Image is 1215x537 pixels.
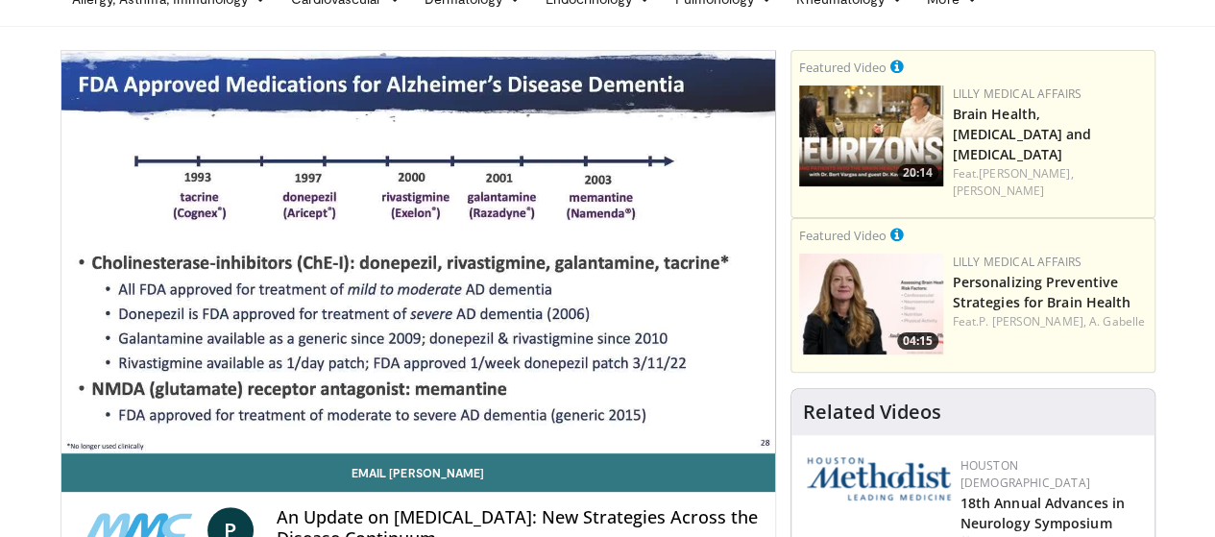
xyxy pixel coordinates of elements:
small: Featured Video [799,59,887,76]
a: Email [PERSON_NAME] [61,453,775,492]
span: 20:14 [897,164,938,182]
a: 20:14 [799,85,943,186]
a: 04:15 [799,254,943,354]
div: Feat. [953,313,1147,330]
img: 5e4488cc-e109-4a4e-9fd9-73bb9237ee91.png.150x105_q85_autocrop_double_scale_upscale_version-0.2.png [807,457,951,500]
a: Personalizing Preventive Strategies for Brain Health [953,273,1131,311]
a: Brain Health, [MEDICAL_DATA] and [MEDICAL_DATA] [953,105,1092,163]
img: c3be7821-a0a3-4187-927a-3bb177bd76b4.png.150x105_q85_crop-smart_upscale.jpg [799,254,943,354]
a: [PERSON_NAME], [979,165,1073,182]
img: ca157f26-4c4a-49fd-8611-8e91f7be245d.png.150x105_q85_crop-smart_upscale.jpg [799,85,943,186]
a: Lilly Medical Affairs [953,254,1082,270]
span: 04:15 [897,332,938,350]
a: Lilly Medical Affairs [953,85,1082,102]
video-js: Video Player [61,51,775,453]
small: Featured Video [799,227,887,244]
a: P. [PERSON_NAME], [979,313,1086,330]
a: A. Gabelle [1089,313,1145,330]
h4: Related Videos [803,401,941,424]
div: Feat. [953,165,1147,200]
a: Houston [DEMOGRAPHIC_DATA] [960,457,1090,491]
a: [PERSON_NAME] [953,183,1044,199]
a: 18th Annual Advances in Neurology Symposium [960,494,1125,532]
